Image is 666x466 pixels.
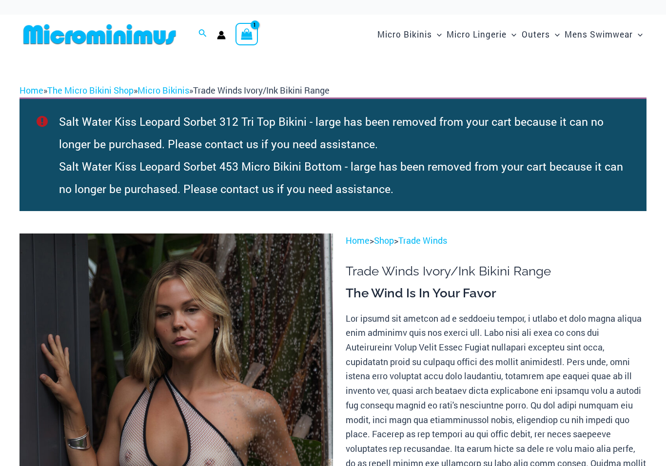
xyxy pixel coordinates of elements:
li: Salt Water Kiss Leopard Sorbet 312 Tri Top Bikini - large has been removed from your cart because... [59,110,625,155]
a: Home [346,234,370,246]
h1: Trade Winds Ivory/Ink Bikini Range [346,264,646,279]
span: Trade Winds Ivory/Ink Bikini Range [193,84,330,96]
span: Menu Toggle [633,22,643,47]
a: Shop [374,234,394,246]
span: Micro Bikinis [377,22,432,47]
a: Micro BikinisMenu ToggleMenu Toggle [375,19,444,49]
a: The Micro Bikini Shop [47,84,134,96]
a: Search icon link [198,28,207,40]
a: OutersMenu ToggleMenu Toggle [519,19,562,49]
p: > > [346,233,646,248]
img: MM SHOP LOGO FLAT [20,23,180,45]
a: Account icon link [217,31,226,39]
span: Menu Toggle [432,22,442,47]
a: Micro Bikinis [137,84,189,96]
nav: Site Navigation [373,18,646,51]
span: Menu Toggle [550,22,560,47]
a: Mens SwimwearMenu ToggleMenu Toggle [562,19,645,49]
span: Menu Toggle [507,22,516,47]
span: Outers [522,22,550,47]
span: » » » [20,84,330,96]
h3: The Wind Is In Your Favor [346,285,646,302]
a: Micro LingerieMenu ToggleMenu Toggle [444,19,519,49]
a: View Shopping Cart, 1 items [235,23,258,45]
a: Trade Winds [398,234,447,246]
a: Home [20,84,43,96]
span: Micro Lingerie [447,22,507,47]
span: Mens Swimwear [565,22,633,47]
li: Salt Water Kiss Leopard Sorbet 453 Micro Bikini Bottom - large has been removed from your cart be... [59,155,625,200]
